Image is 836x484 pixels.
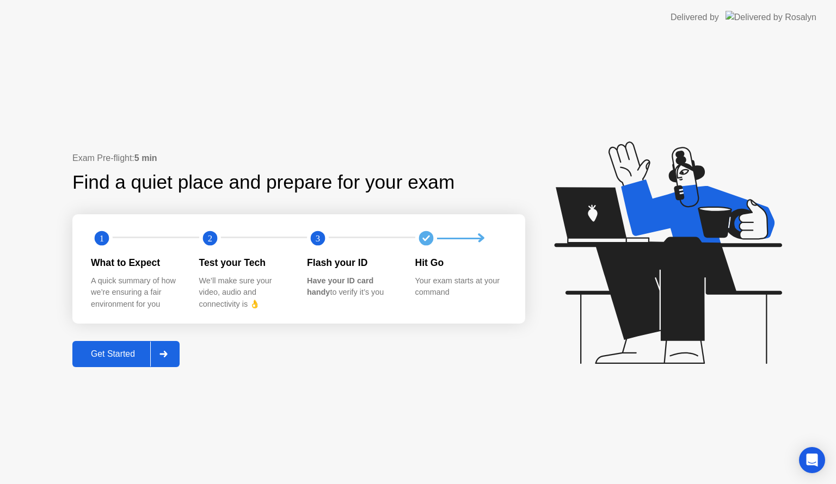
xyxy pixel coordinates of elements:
text: 2 [207,233,212,244]
div: Open Intercom Messenger [799,447,825,473]
div: Your exam starts at your command [415,275,506,299]
text: 1 [100,233,104,244]
button: Get Started [72,341,180,367]
b: 5 min [134,153,157,163]
div: We’ll make sure your video, audio and connectivity is 👌 [199,275,290,311]
text: 3 [316,233,320,244]
b: Have your ID card handy [307,276,373,297]
img: Delivered by Rosalyn [726,11,816,23]
div: Test your Tech [199,256,290,270]
div: Find a quiet place and prepare for your exam [72,168,456,197]
div: Delivered by [671,11,719,24]
div: Get Started [76,349,150,359]
div: Hit Go [415,256,506,270]
div: to verify it’s you [307,275,398,299]
div: Flash your ID [307,256,398,270]
div: Exam Pre-flight: [72,152,525,165]
div: A quick summary of how we’re ensuring a fair environment for you [91,275,182,311]
div: What to Expect [91,256,182,270]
